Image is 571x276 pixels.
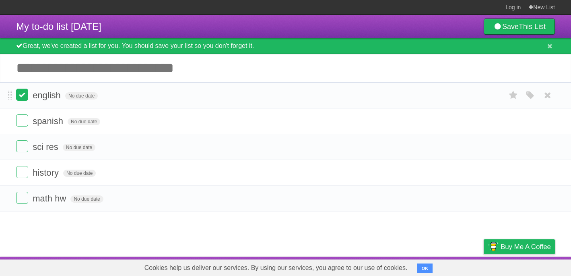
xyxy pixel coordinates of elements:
a: Developers [403,259,436,274]
label: Star task [506,89,521,102]
a: Buy me a coffee [484,239,555,254]
button: OK [417,264,433,273]
span: sci res [33,142,60,152]
span: No due date [70,195,103,203]
label: Done [16,114,28,127]
a: Terms [446,259,464,274]
img: Buy me a coffee [488,240,499,253]
a: Suggest a feature [504,259,555,274]
span: No due date [63,144,95,151]
span: No due date [63,170,96,177]
span: Buy me a coffee [501,240,551,254]
label: Done [16,89,28,101]
b: This List [519,23,546,31]
label: Done [16,140,28,152]
a: About [377,259,394,274]
span: Cookies help us deliver our services. By using our services, you agree to our use of cookies. [136,260,416,276]
a: Privacy [473,259,494,274]
span: My to-do list [DATE] [16,21,101,32]
span: history [33,168,61,178]
span: No due date [68,118,100,125]
label: Done [16,192,28,204]
label: Done [16,166,28,178]
span: No due date [65,92,98,100]
span: spanish [33,116,65,126]
span: english [33,90,63,100]
a: SaveThis List [484,19,555,35]
span: math hw [33,193,68,203]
